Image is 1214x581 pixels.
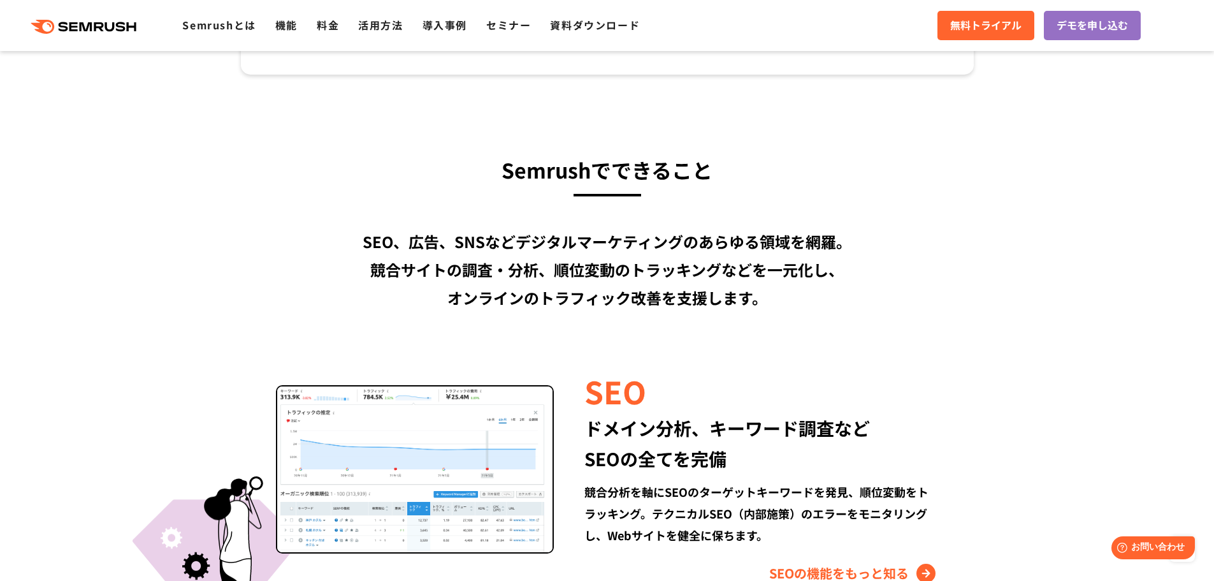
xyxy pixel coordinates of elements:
div: ドメイン分析、キーワード調査など SEOの全てを完備 [584,413,938,474]
span: デモを申し込む [1057,17,1128,34]
div: SEO [584,369,938,413]
div: 競合分析を軸にSEOのターゲットキーワードを発見、順位変動をトラッキング。テクニカルSEO（内部施策）のエラーをモニタリングし、Webサイトを健全に保ちます。 [584,481,938,546]
a: 無料トライアル [937,11,1034,40]
a: 機能 [275,17,298,33]
a: セミナー [486,17,531,33]
a: Semrushとは [182,17,256,33]
div: SEO、広告、SNSなどデジタルマーケティングのあらゆる領域を網羅。 競合サイトの調査・分析、順位変動のトラッキングなどを一元化し、 オンラインのトラフィック改善を支援します。 [241,228,974,312]
a: 料金 [317,17,339,33]
h3: Semrushでできること [241,152,974,187]
a: デモを申し込む [1044,11,1141,40]
iframe: Help widget launcher [1101,531,1200,567]
a: 導入事例 [423,17,467,33]
a: 活用方法 [358,17,403,33]
a: 資料ダウンロード [550,17,640,33]
span: 無料トライアル [950,17,1022,34]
